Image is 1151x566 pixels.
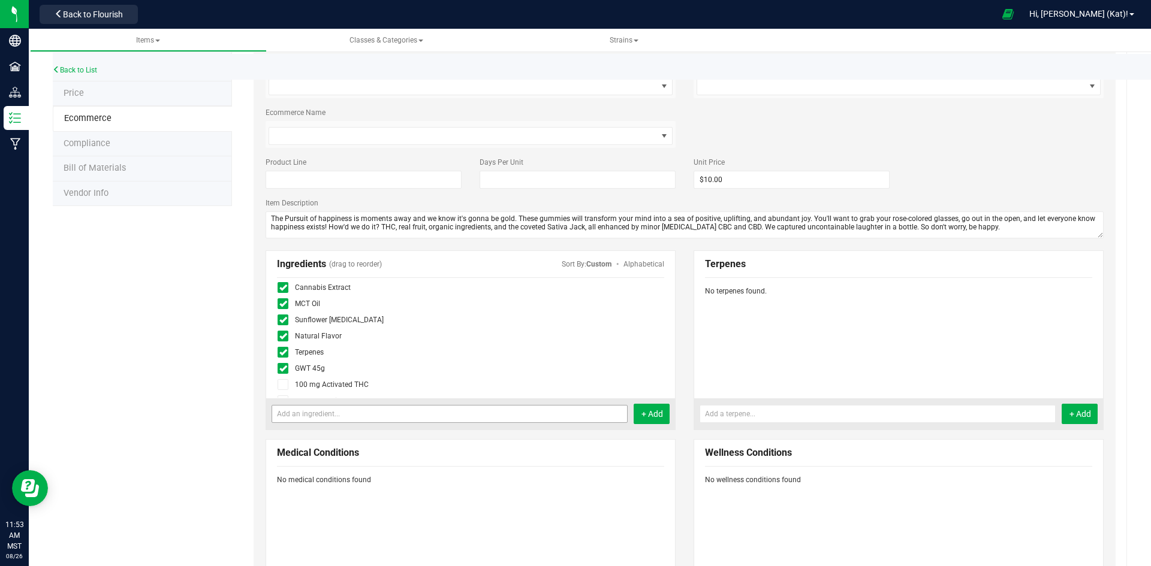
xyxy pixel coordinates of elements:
span: Terpenes [295,348,324,356]
div: No medical conditions found [277,474,664,485]
button: + Add [634,404,670,424]
span: Compliance [64,138,110,149]
span: Bill of Materials [64,163,126,173]
p: 11:53 AM MST [5,519,23,552]
span: Back to Flourish [63,10,123,19]
div: Wellness Conditions [705,440,1092,467]
span: select [1085,78,1100,95]
span: GWT 45g [295,364,325,373]
div: Medical Conditions [277,440,664,467]
div: Ingredients [277,251,664,278]
button: Back to Flourish [40,5,138,24]
span: 100 mg Activated THC [295,380,369,389]
input: $10.00 [694,171,889,188]
button: + Add [1062,404,1098,424]
span: MCT Oil [295,299,320,308]
inline-svg: Manufacturing [9,138,21,150]
label: Days Per Unit [480,157,676,168]
div: No wellness conditions found [705,474,1092,485]
span: Price [64,88,84,98]
span: Ecommerce [64,113,112,123]
span: Classes & Categories [349,36,423,44]
span: Open Ecommerce Menu [995,2,1022,26]
span: Drag ingredients to sort by abundance or custom criteria [586,260,611,268]
span: Natural Flavor [295,332,342,340]
label: Product Line [266,157,462,168]
a: Back to List [53,66,97,74]
label: Unit Price [694,157,890,168]
inline-svg: Company [9,35,21,47]
span: Hi, [PERSON_NAME] (Kat)! [1029,9,1128,19]
div: No terpenes found. [705,286,1092,296]
span: (drag to reorder) [329,259,382,270]
span: Cannabis Extract [295,283,351,292]
label: Item Description [266,198,1104,208]
label: Ecommerce Name [266,107,326,118]
inline-svg: Facilities [9,60,21,72]
span: Sort By: [382,259,664,270]
iframe: Resource center [12,470,48,506]
inline-svg: Distribution [9,86,21,98]
inline-svg: Inventory [9,112,21,124]
input: Add an ingredient... [272,405,628,423]
span: Items [136,36,160,44]
span: select [657,78,672,95]
input: Add a terpene... [700,405,1056,423]
span: Sunflower [MEDICAL_DATA] [295,316,384,324]
span: 1000mg Activated THC [295,396,371,405]
span: Vendor Info [64,188,109,198]
div: Terpenes [705,251,1092,278]
span: Automatically sort ingredients alphabetically [623,260,664,268]
span: select [657,128,672,144]
span: Strains [610,36,638,44]
p: 08/26 [5,552,23,561]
